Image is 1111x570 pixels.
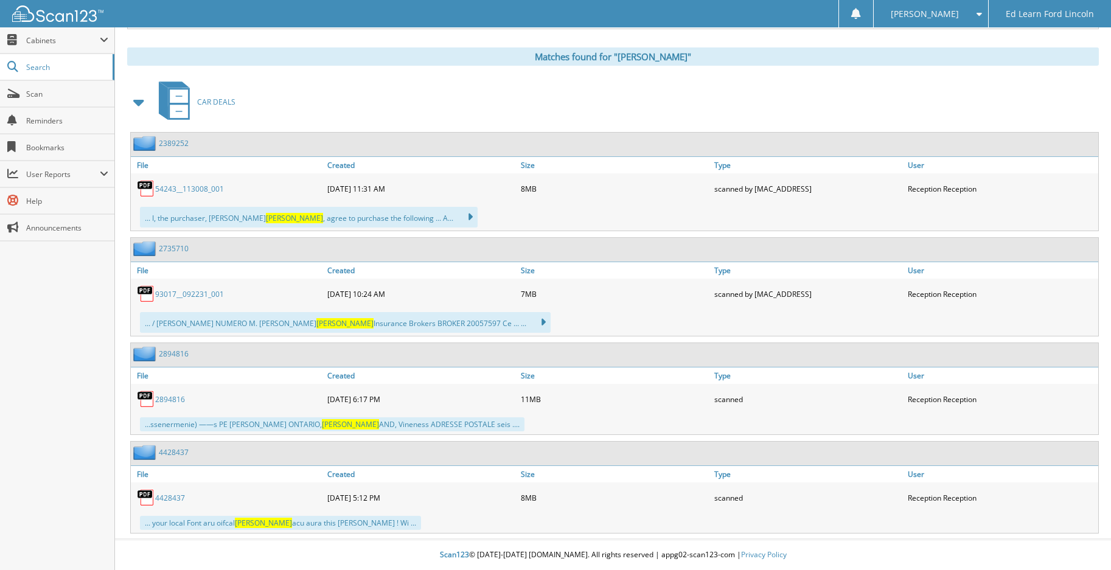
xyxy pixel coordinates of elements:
[155,493,185,503] a: 4428437
[711,157,905,173] a: Type
[131,157,324,173] a: File
[115,540,1111,570] div: © [DATE]-[DATE] [DOMAIN_NAME]. All rights reserved | appg02-scan123-com |
[711,262,905,279] a: Type
[133,445,159,460] img: folder2.png
[159,447,189,457] a: 4428437
[440,549,469,560] span: Scan123
[127,47,1099,66] div: Matches found for "[PERSON_NAME]"
[197,97,235,107] span: CAR DEALS
[891,10,959,18] span: [PERSON_NAME]
[324,387,518,411] div: [DATE] 6:17 PM
[711,485,905,510] div: scanned
[266,213,323,223] span: [PERSON_NAME]
[26,196,108,206] span: Help
[140,207,478,228] div: ... I, the purchaser, [PERSON_NAME] , agree to purchase the following ... A...
[140,417,524,431] div: ...ssenermenie) ——s PE [PERSON_NAME] ONTARIO, AND, Vineness ADRESSE POSTALE seis ....
[324,367,518,384] a: Created
[159,243,189,254] a: 2735710
[711,282,905,306] div: scanned by [MAC_ADDRESS]
[905,387,1098,411] div: Reception Reception
[137,390,155,408] img: PDF.png
[324,466,518,482] a: Created
[137,488,155,507] img: PDF.png
[26,35,100,46] span: Cabinets
[26,223,108,233] span: Announcements
[711,367,905,384] a: Type
[133,136,159,151] img: folder2.png
[518,367,711,384] a: Size
[711,387,905,411] div: scanned
[322,419,379,429] span: [PERSON_NAME]
[155,394,185,405] a: 2894816
[1050,512,1111,570] iframe: Chat Widget
[137,179,155,198] img: PDF.png
[131,262,324,279] a: File
[905,485,1098,510] div: Reception Reception
[518,387,711,411] div: 11MB
[324,157,518,173] a: Created
[905,176,1098,201] div: Reception Reception
[131,466,324,482] a: File
[140,516,421,530] div: ... your local Font aru oifcal acu aura this [PERSON_NAME] ! Wi ...
[26,116,108,126] span: Reminders
[26,62,106,72] span: Search
[316,318,374,328] span: [PERSON_NAME]
[155,184,224,194] a: 54243__113008_001
[711,176,905,201] div: scanned by [MAC_ADDRESS]
[151,78,235,126] a: CAR DEALS
[518,157,711,173] a: Size
[905,282,1098,306] div: Reception Reception
[26,142,108,153] span: Bookmarks
[1006,10,1094,18] span: Ed Learn Ford Lincoln
[159,138,189,148] a: 2389252
[235,518,292,528] span: [PERSON_NAME]
[324,176,518,201] div: [DATE] 11:31 AM
[711,466,905,482] a: Type
[518,176,711,201] div: 8MB
[741,549,787,560] a: Privacy Policy
[133,241,159,256] img: folder2.png
[905,367,1098,384] a: User
[518,485,711,510] div: 8MB
[324,262,518,279] a: Created
[518,466,711,482] a: Size
[140,312,551,333] div: ... / [PERSON_NAME] NUMERO M. [PERSON_NAME] Insurance Brokers BROKER 20057597 Ce ... ...
[905,262,1098,279] a: User
[133,346,159,361] img: folder2.png
[905,466,1098,482] a: User
[518,262,711,279] a: Size
[324,282,518,306] div: [DATE] 10:24 AM
[159,349,189,359] a: 2894816
[26,89,108,99] span: Scan
[905,157,1098,173] a: User
[155,289,224,299] a: 93017__092231_001
[131,367,324,384] a: File
[26,169,100,179] span: User Reports
[518,282,711,306] div: 7MB
[137,285,155,303] img: PDF.png
[12,5,103,22] img: scan123-logo-white.svg
[324,485,518,510] div: [DATE] 5:12 PM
